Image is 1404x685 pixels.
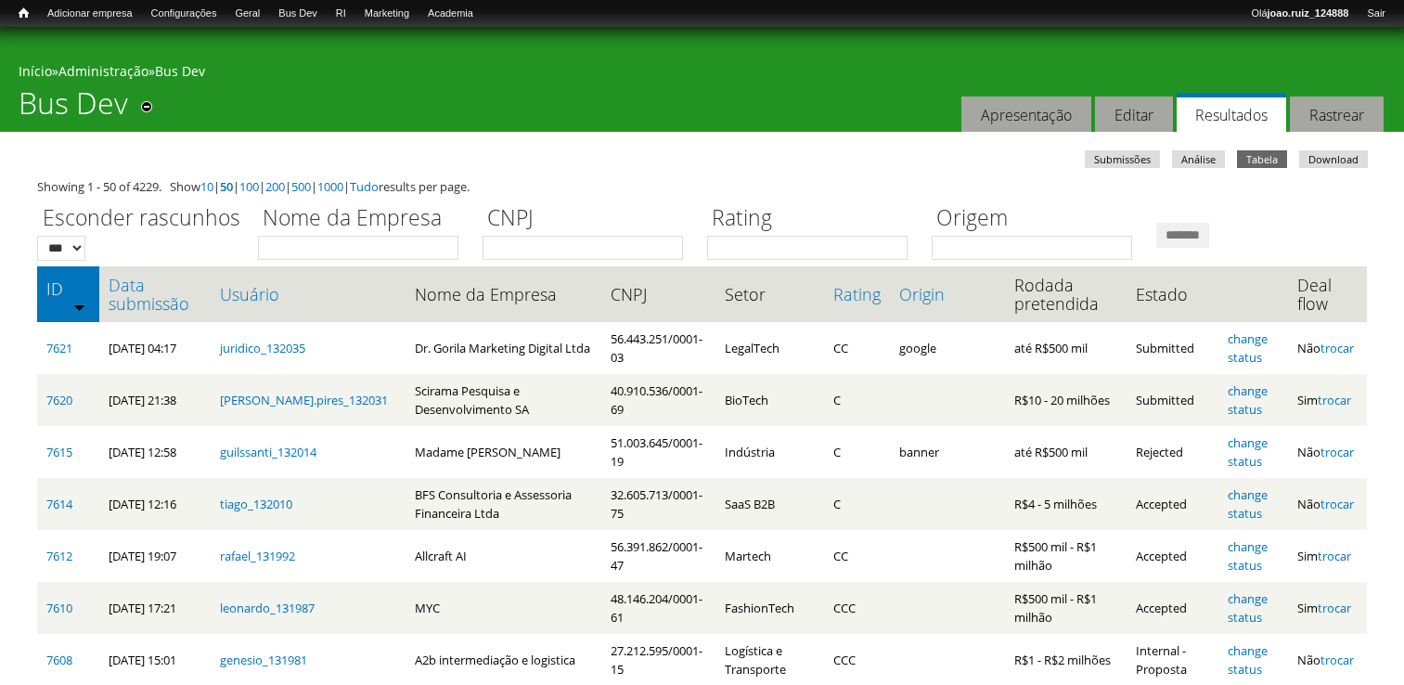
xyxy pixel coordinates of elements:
a: change status [1228,590,1268,626]
td: Sim [1288,374,1367,426]
a: trocar [1320,340,1354,356]
td: Não [1288,426,1367,478]
label: Origem [932,202,1144,236]
td: 51.003.645/0001-19 [601,426,715,478]
td: R$10 - 20 milhões [1005,374,1127,426]
a: 100 [239,178,259,195]
th: Rodada pretendida [1005,266,1127,322]
td: Submitted [1127,374,1218,426]
a: 10 [200,178,213,195]
label: Nome da Empresa [258,202,470,236]
td: R$500 mil - R$1 milhão [1005,530,1127,582]
td: Não [1288,322,1367,374]
a: ID [46,279,90,298]
a: change status [1228,538,1268,574]
td: Submitted [1127,322,1218,374]
a: tiago_132010 [220,496,292,512]
a: Origin [899,285,996,304]
td: CC [824,322,890,374]
a: Administração [58,62,148,80]
a: Marketing [355,5,419,23]
th: Deal flow [1288,266,1367,322]
td: Madame [PERSON_NAME] [406,426,601,478]
th: CNPJ [601,266,715,322]
a: rafael_131992 [220,548,295,564]
td: Sim [1288,582,1367,634]
label: Esconder rascunhos [37,202,246,236]
a: 7615 [46,444,72,460]
a: Rastrear [1290,97,1384,133]
td: C [824,426,890,478]
td: MYC [406,582,601,634]
div: Showing 1 - 50 of 4229. Show | | | | | | results per page. [37,177,1367,196]
a: Editar [1095,97,1173,133]
td: [DATE] 04:17 [99,322,211,374]
td: C [824,374,890,426]
a: Submissões [1085,150,1160,168]
a: Usuário [220,285,397,304]
a: change status [1228,434,1268,470]
a: Olájoao.ruiz_124888 [1242,5,1358,23]
td: banner [890,426,1005,478]
a: 200 [265,178,285,195]
td: BFS Consultoria e Assessoria Financeira Ltda [406,478,601,530]
a: juridico_132035 [220,340,305,356]
td: R$500 mil - R$1 milhão [1005,582,1127,634]
td: google [890,322,1005,374]
a: 7610 [46,600,72,616]
a: Sair [1358,5,1395,23]
td: Rejected [1127,426,1218,478]
a: guilssanti_132014 [220,444,316,460]
td: 32.605.713/0001-75 [601,478,715,530]
a: Adicionar empresa [38,5,142,23]
a: change status [1228,382,1268,418]
a: 7612 [46,548,72,564]
td: Indústria [715,426,823,478]
td: Não [1288,478,1367,530]
a: Resultados [1177,93,1286,133]
a: change status [1228,330,1268,366]
a: Configurações [142,5,226,23]
a: trocar [1320,652,1354,668]
a: 1000 [317,178,343,195]
td: BioTech [715,374,823,426]
td: FashionTech [715,582,823,634]
h1: Bus Dev [19,85,128,132]
td: Sim [1288,530,1367,582]
span: Início [19,6,29,19]
td: até R$500 mil [1005,322,1127,374]
th: Nome da Empresa [406,266,601,322]
a: trocar [1320,496,1354,512]
td: Martech [715,530,823,582]
td: SaaS B2B [715,478,823,530]
a: trocar [1318,600,1351,616]
td: R$4 - 5 milhões [1005,478,1127,530]
a: Análise [1172,150,1225,168]
td: [DATE] 19:07 [99,530,211,582]
a: Academia [419,5,483,23]
a: 7621 [46,340,72,356]
td: Accepted [1127,582,1218,634]
td: Accepted [1127,478,1218,530]
td: [DATE] 12:16 [99,478,211,530]
label: CNPJ [483,202,695,236]
td: 56.391.862/0001-47 [601,530,715,582]
th: Estado [1127,266,1218,322]
a: trocar [1318,548,1351,564]
a: Geral [225,5,269,23]
td: 56.443.251/0001-03 [601,322,715,374]
strong: joao.ruiz_124888 [1268,7,1349,19]
td: CC [824,530,890,582]
td: CCC [824,582,890,634]
td: LegalTech [715,322,823,374]
a: trocar [1318,392,1351,408]
a: Bus Dev [155,62,205,80]
label: Rating [707,202,920,236]
a: [PERSON_NAME].pires_132031 [220,392,388,408]
td: C [824,478,890,530]
a: trocar [1320,444,1354,460]
td: [DATE] 12:58 [99,426,211,478]
a: Download [1299,150,1368,168]
td: [DATE] 17:21 [99,582,211,634]
a: leonardo_131987 [220,600,315,616]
